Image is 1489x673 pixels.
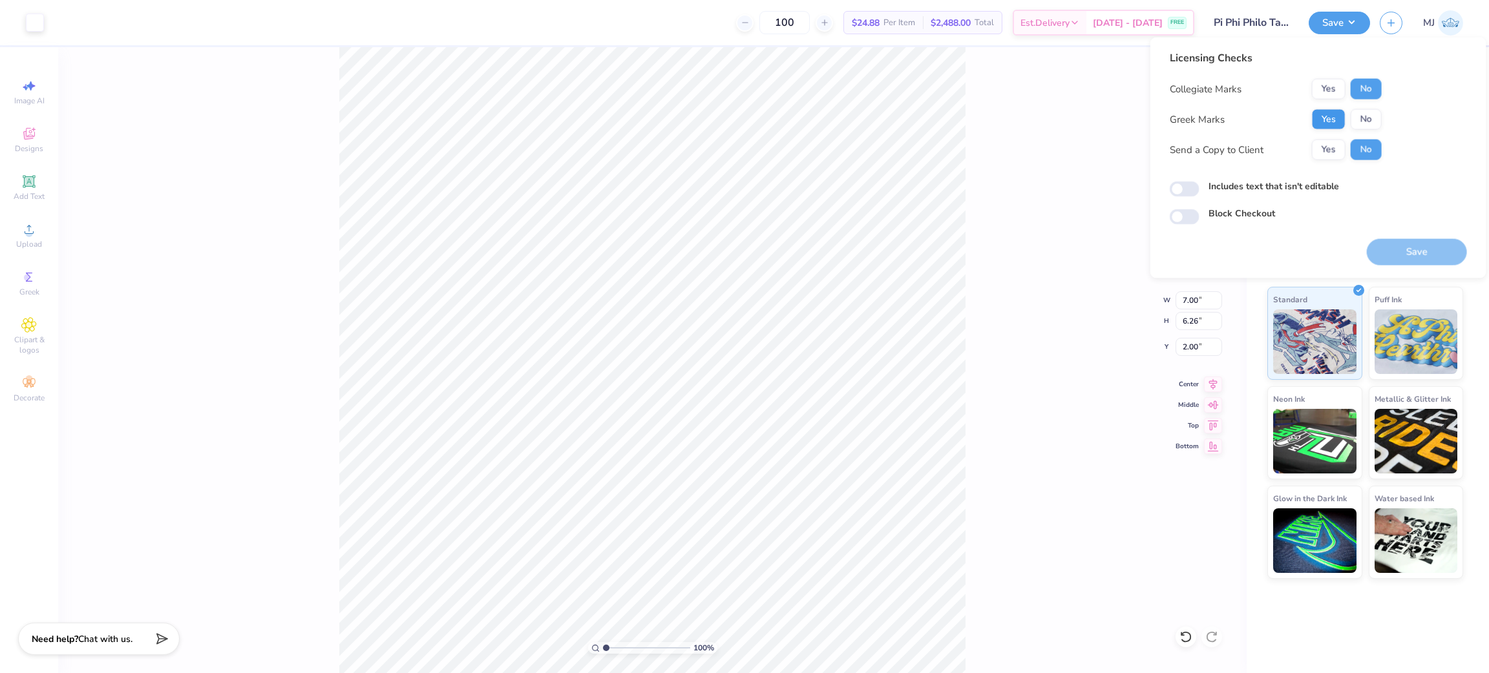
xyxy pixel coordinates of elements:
[1273,508,1357,573] img: Glow in the Dark Ink
[1375,392,1451,406] span: Metallic & Glitter Ink
[883,16,915,30] span: Per Item
[1423,10,1463,36] a: MJ
[1209,207,1275,220] label: Block Checkout
[975,16,994,30] span: Total
[1438,10,1463,36] img: Mark Joshua Mullasgo
[1312,79,1346,99] button: Yes
[16,239,42,249] span: Upload
[1209,180,1339,193] label: Includes text that isn't editable
[1273,409,1357,473] img: Neon Ink
[1273,309,1357,374] img: Standard
[1375,309,1458,374] img: Puff Ink
[1170,112,1225,127] div: Greek Marks
[1176,442,1199,451] span: Bottom
[14,191,45,202] span: Add Text
[931,16,971,30] span: $2,488.00
[1351,109,1382,130] button: No
[1176,380,1199,389] span: Center
[1273,293,1307,306] span: Standard
[693,642,714,654] span: 100 %
[1176,421,1199,430] span: Top
[1273,392,1305,406] span: Neon Ink
[14,393,45,403] span: Decorate
[1312,109,1346,130] button: Yes
[1170,50,1382,66] div: Licensing Checks
[32,633,78,645] strong: Need help?
[1309,12,1370,34] button: Save
[1020,16,1070,30] span: Est. Delivery
[1273,492,1347,505] span: Glow in the Dark Ink
[852,16,880,30] span: $24.88
[1375,508,1458,573] img: Water based Ink
[1351,140,1382,160] button: No
[1204,10,1299,36] input: Untitled Design
[1375,293,1402,306] span: Puff Ink
[1170,142,1263,157] div: Send a Copy to Client
[6,335,52,355] span: Clipart & logos
[1170,18,1184,27] span: FREE
[1375,492,1434,505] span: Water based Ink
[1170,81,1241,96] div: Collegiate Marks
[1351,79,1382,99] button: No
[14,96,45,106] span: Image AI
[759,11,810,34] input: – –
[1093,16,1163,30] span: [DATE] - [DATE]
[1312,140,1346,160] button: Yes
[1375,409,1458,473] img: Metallic & Glitter Ink
[78,633,132,645] span: Chat with us.
[15,143,43,154] span: Designs
[1423,16,1435,30] span: MJ
[19,287,39,297] span: Greek
[1176,400,1199,409] span: Middle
